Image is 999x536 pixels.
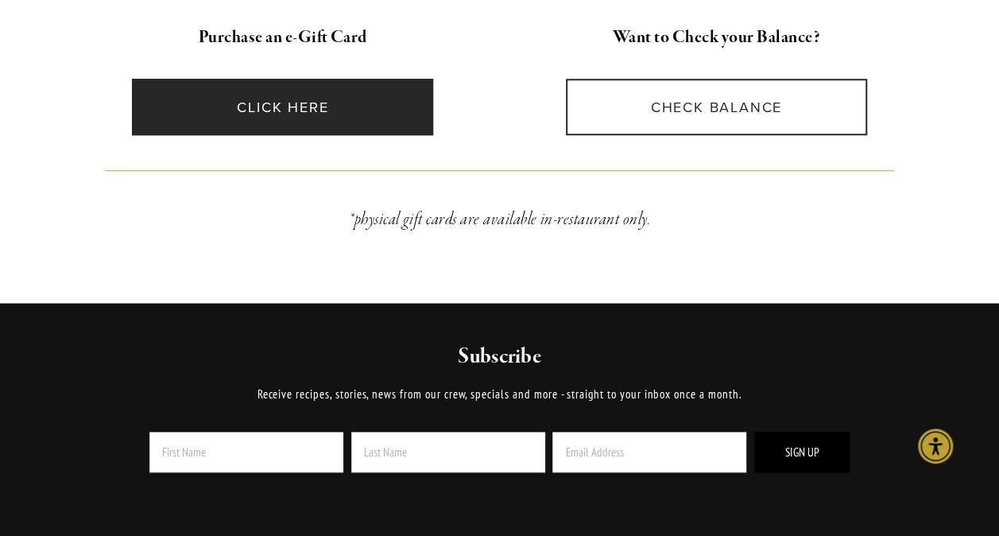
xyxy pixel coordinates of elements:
[613,26,820,49] strong: Want to Check your Balance?
[785,445,819,460] span: Sign Up
[164,385,834,404] p: Receive recipes, stories, news from our crew, specials and more - straight to your inbox once a m...
[918,429,953,464] div: Accessibility Menu
[132,79,433,135] a: CLICK HERE
[164,343,834,371] h2: Subscribe
[199,26,367,49] strong: Purchase an e-Gift Card
[754,432,850,472] button: Sign Up
[351,432,545,472] input: Last Name
[552,432,746,472] input: Email Address
[349,208,650,231] em: *physical gift cards are available in-restaurant only.
[566,79,867,135] a: CHECK BALANCE
[149,432,343,472] input: First Name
